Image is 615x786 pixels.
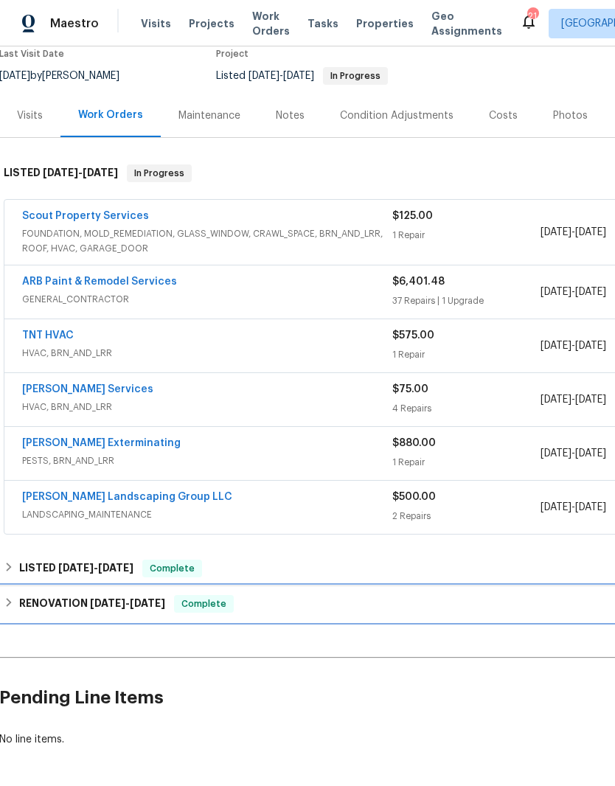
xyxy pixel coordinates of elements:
span: $125.00 [392,211,433,221]
span: GENERAL_CONTRACTOR [22,292,392,307]
span: [DATE] [575,341,606,351]
span: Visits [141,16,171,31]
h6: RENOVATION [19,595,165,613]
span: Listed [216,71,388,81]
span: Maestro [50,16,99,31]
div: 37 Repairs | 1 Upgrade [392,293,541,308]
div: Visits [17,108,43,123]
span: In Progress [324,72,386,80]
span: - [541,285,606,299]
span: $75.00 [392,384,428,394]
a: ARB Paint & Remodel Services [22,277,177,287]
span: [DATE] [541,287,571,297]
span: Projects [189,16,234,31]
span: Complete [144,561,201,576]
a: [PERSON_NAME] Services [22,384,153,394]
span: Geo Assignments [431,9,502,38]
span: [DATE] [541,448,571,459]
div: 1 Repair [392,228,541,243]
span: - [541,446,606,461]
span: [DATE] [541,502,571,512]
span: - [249,71,314,81]
h6: LISTED [19,560,133,577]
span: FOUNDATION, MOLD_REMEDIATION, GLASS_WINDOW, CRAWL_SPACE, BRN_AND_LRR, ROOF, HVAC, GARAGE_DOOR [22,226,392,256]
a: TNT HVAC [22,330,74,341]
div: 21 [527,9,538,24]
div: 1 Repair [392,347,541,362]
span: [DATE] [249,71,279,81]
span: [DATE] [541,227,571,237]
span: Project [216,49,249,58]
span: [DATE] [575,502,606,512]
div: Costs [489,108,518,123]
div: 4 Repairs [392,401,541,416]
span: Complete [176,597,232,611]
span: PESTS, BRN_AND_LRR [22,453,392,468]
span: HVAC, BRN_AND_LRR [22,346,392,361]
span: LANDSCAPING_MAINTENANCE [22,507,392,522]
span: [DATE] [130,598,165,608]
span: $500.00 [392,492,436,502]
span: - [90,598,165,608]
div: Condition Adjustments [340,108,454,123]
span: [DATE] [98,563,133,573]
span: [DATE] [90,598,125,608]
div: 2 Repairs [392,509,541,524]
a: [PERSON_NAME] Landscaping Group LLC [22,492,232,502]
span: Work Orders [252,9,290,38]
span: - [541,500,606,515]
span: [DATE] [575,394,606,405]
span: [DATE] [575,448,606,459]
span: - [541,225,606,240]
span: In Progress [128,166,190,181]
span: - [541,338,606,353]
div: Maintenance [178,108,240,123]
span: [DATE] [83,167,118,178]
span: $880.00 [392,438,436,448]
span: [DATE] [58,563,94,573]
div: Work Orders [78,108,143,122]
span: [DATE] [43,167,78,178]
span: [DATE] [575,227,606,237]
span: - [58,563,133,573]
span: [DATE] [575,287,606,297]
div: Notes [276,108,305,123]
span: - [43,167,118,178]
div: Photos [553,108,588,123]
span: [DATE] [541,394,571,405]
span: [DATE] [283,71,314,81]
span: Tasks [307,18,338,29]
span: HVAC, BRN_AND_LRR [22,400,392,414]
span: $575.00 [392,330,434,341]
span: [DATE] [541,341,571,351]
span: Properties [356,16,414,31]
h6: LISTED [4,164,118,182]
div: 1 Repair [392,455,541,470]
span: $6,401.48 [392,277,445,287]
span: - [541,392,606,407]
a: [PERSON_NAME] Exterminating [22,438,181,448]
a: Scout Property Services [22,211,149,221]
